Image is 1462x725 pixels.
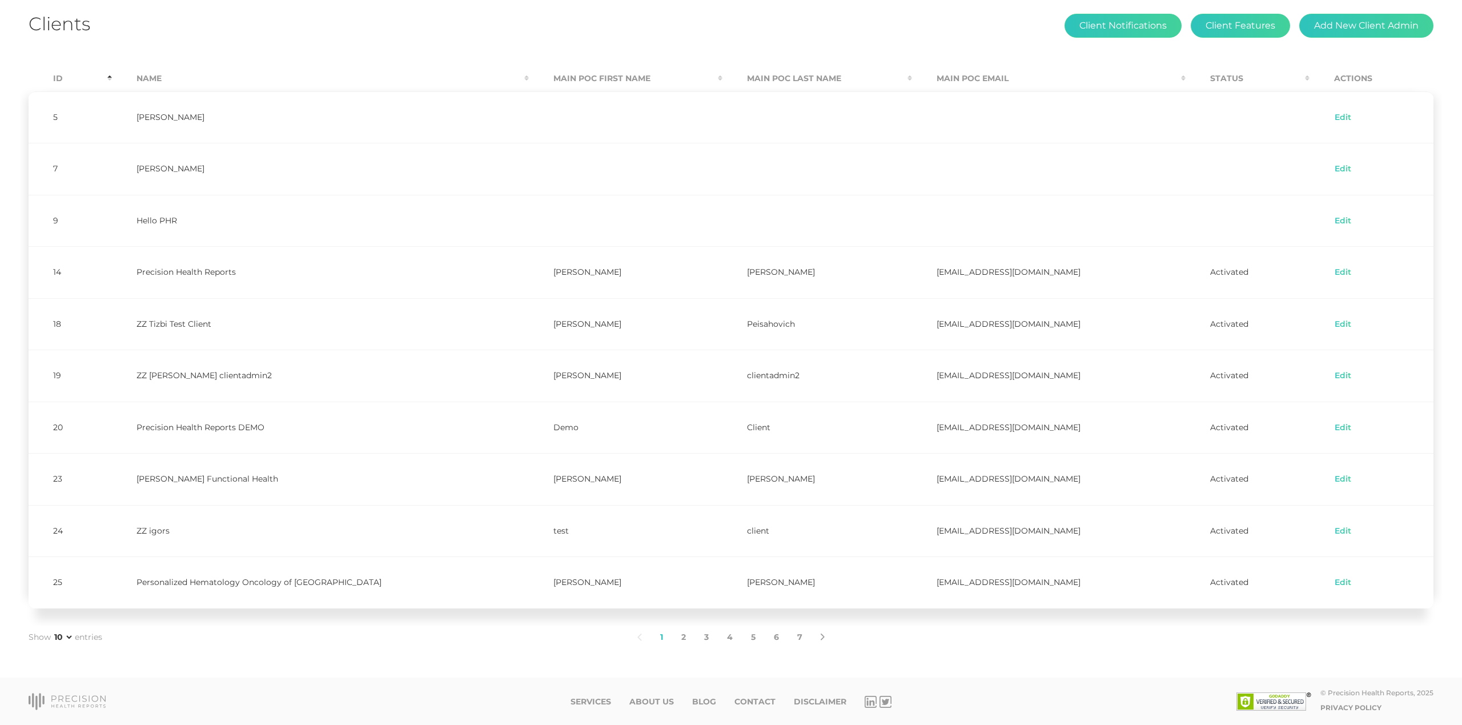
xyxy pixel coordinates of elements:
td: Peisahovich [722,298,912,350]
td: [EMAIL_ADDRESS][DOMAIN_NAME] [912,556,1186,608]
td: Activated [1186,298,1310,350]
th: Name : activate to sort column ascending [112,66,529,91]
h1: Clients [29,13,90,35]
a: Edit [1334,474,1352,485]
a: Edit [1334,526,1352,537]
td: ZZ Tizbi Test Client [112,298,529,350]
a: Edit [1334,163,1352,175]
label: Show entries [29,631,102,643]
td: [PERSON_NAME] [722,246,912,298]
td: client [722,505,912,557]
td: Personalized Hematology Oncology of [GEOGRAPHIC_DATA] [112,556,529,608]
button: Add New Client Admin [1299,14,1433,38]
td: ZZ [PERSON_NAME] clientadmin2 [112,350,529,402]
td: 7 [29,143,112,195]
td: [EMAIL_ADDRESS][DOMAIN_NAME] [912,402,1186,454]
a: Edit [1334,319,1352,330]
a: Edit [1334,422,1352,434]
td: Hello PHR [112,195,529,247]
a: 5 [742,626,765,650]
td: 24 [29,505,112,557]
td: [PERSON_NAME] [529,556,722,608]
a: Edit [1334,267,1352,278]
td: Activated [1186,350,1310,402]
td: [PERSON_NAME] [529,298,722,350]
td: 20 [29,402,112,454]
button: Client Notifications [1065,14,1182,38]
td: Activated [1186,402,1310,454]
td: [PERSON_NAME] [722,556,912,608]
a: 7 [788,626,812,650]
th: Actions [1310,66,1433,91]
a: Edit [1334,370,1352,382]
th: Main POC First Name : activate to sort column ascending [529,66,722,91]
td: [EMAIL_ADDRESS][DOMAIN_NAME] [912,505,1186,557]
div: © Precision Health Reports, 2025 [1320,688,1433,697]
th: Main POC Last Name : activate to sort column ascending [722,66,912,91]
td: ZZ igors [112,505,529,557]
td: [EMAIL_ADDRESS][DOMAIN_NAME] [912,246,1186,298]
td: Activated [1186,246,1310,298]
a: 4 [718,626,742,650]
td: [PERSON_NAME] [722,453,912,505]
a: Edit [1334,112,1352,123]
td: [PERSON_NAME] [112,143,529,195]
td: [EMAIL_ADDRESS][DOMAIN_NAME] [912,350,1186,402]
select: Showentries [52,631,74,643]
img: SSL site seal - click to verify [1236,692,1311,711]
td: 14 [29,246,112,298]
a: Blog [692,697,716,707]
td: Activated [1186,505,1310,557]
td: [PERSON_NAME] [112,91,529,143]
a: Disclaimer [794,697,846,707]
td: 5 [29,91,112,143]
td: [PERSON_NAME] [529,350,722,402]
td: [EMAIL_ADDRESS][DOMAIN_NAME] [912,298,1186,350]
td: Demo [529,402,722,454]
td: 25 [29,556,112,608]
th: Status : activate to sort column ascending [1186,66,1310,91]
td: 19 [29,350,112,402]
td: [PERSON_NAME] [529,246,722,298]
td: [EMAIL_ADDRESS][DOMAIN_NAME] [912,453,1186,505]
a: Privacy Policy [1320,703,1381,712]
td: 23 [29,453,112,505]
a: About Us [629,697,674,707]
td: Client [722,402,912,454]
td: [PERSON_NAME] [529,453,722,505]
td: Activated [1186,556,1310,608]
a: 3 [695,626,718,650]
th: Main POC Email : activate to sort column ascending [912,66,1186,91]
a: Contact [734,697,776,707]
a: Edit [1334,215,1352,227]
button: Client Features [1191,14,1290,38]
a: Services [571,697,611,707]
td: clientadmin2 [722,350,912,402]
td: Activated [1186,453,1310,505]
a: Edit [1334,577,1352,588]
a: 6 [765,626,788,650]
td: Precision Health Reports DEMO [112,402,529,454]
a: 2 [672,626,695,650]
th: Id : activate to sort column descending [29,66,112,91]
td: 18 [29,298,112,350]
td: 9 [29,195,112,247]
td: [PERSON_NAME] Functional Health [112,453,529,505]
td: Precision Health Reports [112,246,529,298]
td: test [529,505,722,557]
